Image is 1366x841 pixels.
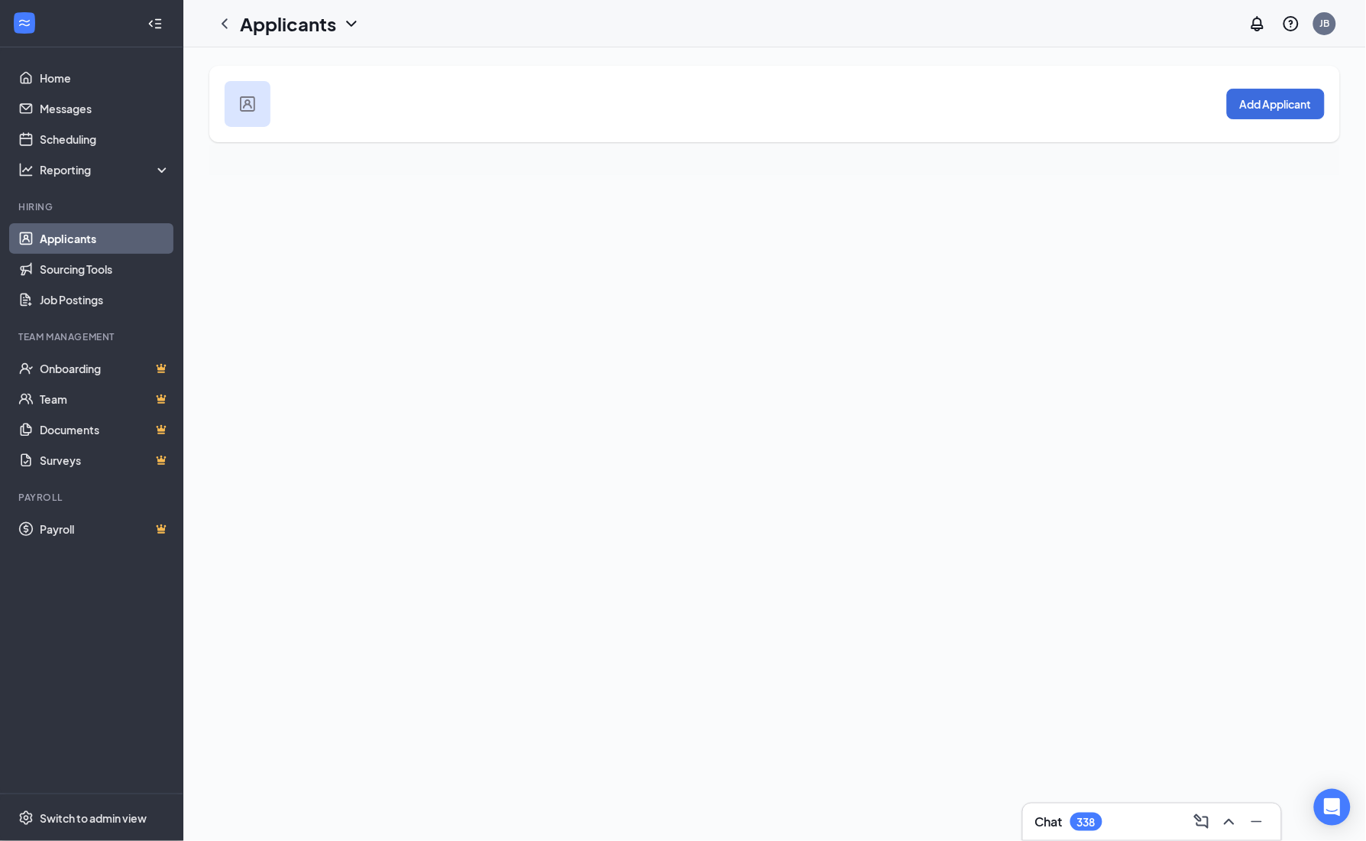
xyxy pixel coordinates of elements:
a: Home [40,63,170,93]
a: Scheduling [40,124,170,154]
div: Reporting [40,162,171,177]
svg: ChevronUp [1220,813,1238,831]
svg: Settings [18,810,34,826]
h3: Chat [1035,813,1063,830]
div: Switch to admin view [40,810,147,826]
div: Hiring [18,200,167,213]
a: Job Postings [40,284,170,315]
div: Payroll [18,491,167,504]
svg: ChevronLeft [215,15,234,33]
button: ChevronUp [1217,810,1241,834]
div: Open Intercom Messenger [1314,789,1351,826]
a: SurveysCrown [40,445,170,476]
svg: QuestionInfo [1282,15,1300,33]
a: Sourcing Tools [40,254,170,284]
a: Applicants [40,223,170,254]
button: Add Applicant [1227,89,1325,119]
a: PayrollCrown [40,514,170,544]
svg: ComposeMessage [1193,813,1211,831]
svg: ChevronDown [342,15,361,33]
h1: Applicants [240,11,336,37]
a: TeamCrown [40,384,170,414]
a: DocumentsCrown [40,414,170,445]
a: OnboardingCrown [40,353,170,384]
div: Team Management [18,330,167,343]
svg: Minimize [1248,813,1266,831]
button: ComposeMessage [1190,810,1214,834]
svg: WorkstreamLogo [17,15,32,31]
a: Messages [40,93,170,124]
svg: Analysis [18,162,34,177]
img: user icon [240,96,255,112]
svg: Collapse [147,16,163,31]
div: JB [1320,17,1330,30]
div: 338 [1077,816,1096,829]
svg: Notifications [1248,15,1267,33]
button: Minimize [1245,810,1269,834]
